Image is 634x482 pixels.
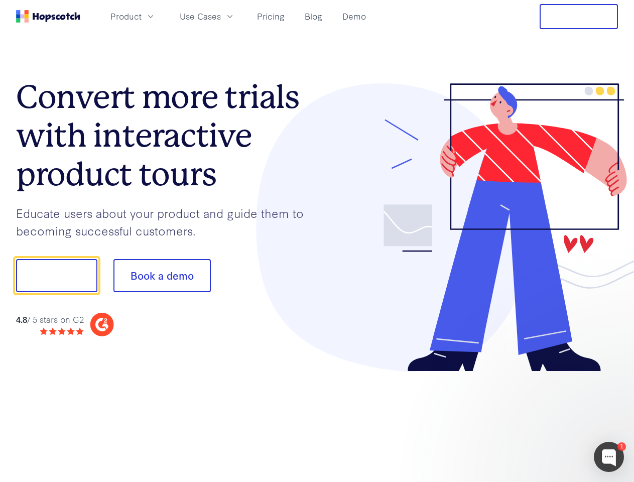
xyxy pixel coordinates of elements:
strong: 4.8 [16,313,27,325]
a: Demo [338,8,370,25]
a: Home [16,10,80,23]
button: Book a demo [113,259,211,292]
a: Blog [301,8,326,25]
p: Educate users about your product and guide them to becoming successful customers. [16,204,317,239]
button: Use Cases [174,8,241,25]
h1: Convert more trials with interactive product tours [16,78,317,193]
span: Use Cases [180,10,221,23]
span: Product [110,10,142,23]
div: / 5 stars on G2 [16,313,84,326]
a: Pricing [253,8,289,25]
div: 1 [617,442,626,451]
button: Free Trial [540,4,618,29]
button: Show me! [16,259,97,292]
button: Product [104,8,162,25]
